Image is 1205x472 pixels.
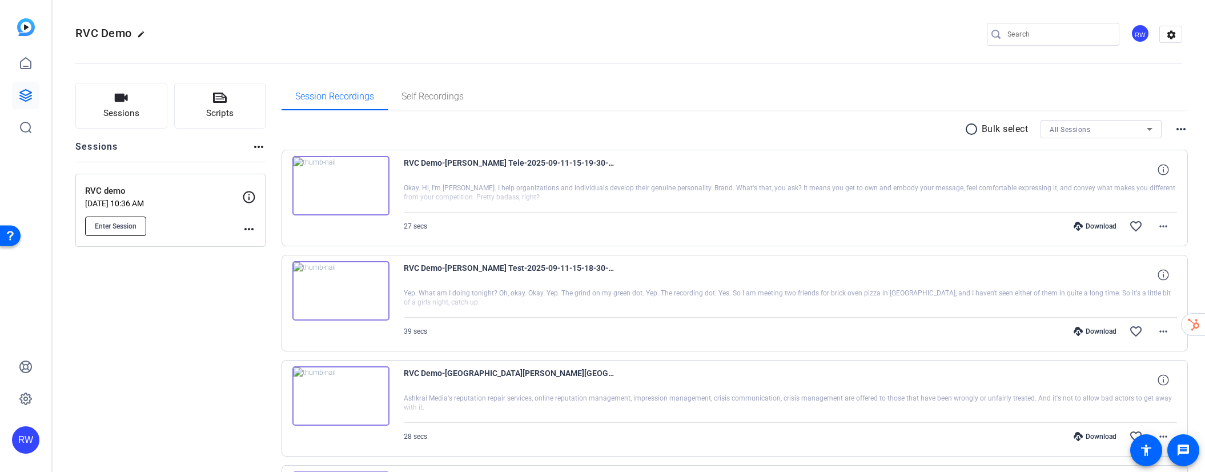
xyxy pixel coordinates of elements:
[1160,26,1183,43] mat-icon: settings
[1007,27,1110,41] input: Search
[174,83,266,129] button: Scripts
[1068,327,1122,336] div: Download
[1068,432,1122,441] div: Download
[1174,122,1188,136] mat-icon: more_horiz
[965,122,982,136] mat-icon: radio_button_unchecked
[1139,443,1153,457] mat-icon: accessibility
[1129,430,1143,443] mat-icon: favorite_border
[292,156,389,215] img: thumb-nail
[95,222,136,231] span: Enter Session
[404,156,615,183] span: RVC Demo-[PERSON_NAME] Tele-2025-09-11-15-19-30-349-0
[242,222,256,236] mat-icon: more_horiz
[85,185,242,198] p: RVC demo
[404,261,615,289] span: RVC Demo-[PERSON_NAME] Test-2025-09-11-15-18-30-925-0
[12,426,39,454] div: RW
[1068,222,1122,231] div: Download
[292,366,389,426] img: thumb-nail
[1131,24,1151,44] ngx-avatar: Robert Weiss
[85,217,146,236] button: Enter Session
[75,26,131,40] span: RVC Demo
[75,140,118,162] h2: Sessions
[1156,430,1170,443] mat-icon: more_horiz
[137,30,151,44] mat-icon: edit
[1156,325,1170,338] mat-icon: more_horiz
[252,140,266,154] mat-icon: more_horiz
[85,199,242,208] p: [DATE] 10:36 AM
[404,433,427,441] span: 28 secs
[1176,443,1190,457] mat-icon: message
[982,122,1029,136] p: Bulk select
[206,107,234,120] span: Scripts
[1131,24,1150,43] div: RW
[1050,126,1090,134] span: All Sessions
[17,18,35,36] img: blue-gradient.svg
[1156,219,1170,233] mat-icon: more_horiz
[401,92,464,101] span: Self Recordings
[1129,325,1143,338] mat-icon: favorite_border
[1129,219,1143,233] mat-icon: favorite_border
[103,107,139,120] span: Sessions
[404,366,615,394] span: RVC Demo-[GEOGRAPHIC_DATA][PERSON_NAME][GEOGRAPHIC_DATA] tele-2025-09-05-17-09-45-339-0
[75,83,167,129] button: Sessions
[295,92,374,101] span: Session Recordings
[292,261,389,321] img: thumb-nail
[404,222,427,230] span: 27 secs
[404,327,427,335] span: 39 secs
